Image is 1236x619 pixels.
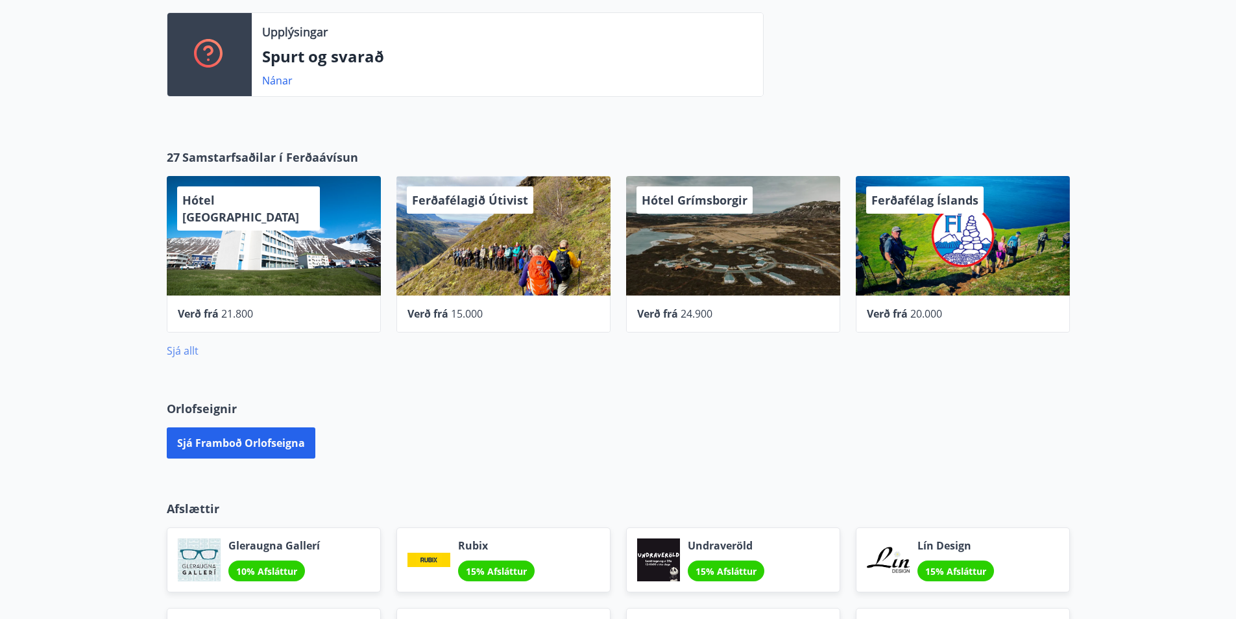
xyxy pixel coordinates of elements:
[871,192,978,208] span: Ferðafélag Íslands
[262,73,293,88] a: Nánar
[642,192,747,208] span: Hótel Grímsborgir
[182,192,299,225] span: Hótel [GEOGRAPHIC_DATA]
[178,307,219,321] span: Verð frá
[167,400,237,417] span: Orlofseignir
[910,307,942,321] span: 20.000
[681,307,712,321] span: 24.900
[451,307,483,321] span: 15.000
[236,565,297,577] span: 10% Afsláttur
[182,149,358,166] span: Samstarfsaðilar í Ferðaávísun
[407,307,448,321] span: Verð frá
[696,565,757,577] span: 15% Afsláttur
[167,427,315,459] button: Sjá framboð orlofseigna
[262,23,328,40] p: Upplýsingar
[688,538,764,553] span: Undraveröld
[228,538,320,553] span: Gleraugna Gallerí
[262,45,753,68] p: Spurt og svarað
[167,149,180,166] span: 27
[458,538,535,553] span: Rubix
[221,307,253,321] span: 21.800
[167,500,1070,517] p: Afslættir
[637,307,678,321] span: Verð frá
[917,538,994,553] span: Lín Design
[925,565,986,577] span: 15% Afsláttur
[466,565,527,577] span: 15% Afsláttur
[867,307,908,321] span: Verð frá
[167,344,199,358] a: Sjá allt
[412,192,528,208] span: Ferðafélagið Útivist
